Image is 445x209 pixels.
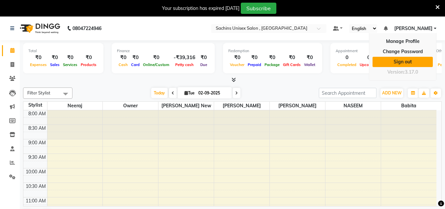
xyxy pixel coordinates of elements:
[270,102,325,110] span: [PERSON_NAME]
[171,54,198,61] div: -₹39,316
[61,54,79,61] div: ₹0
[228,54,246,61] div: ₹0
[196,88,229,98] input: 2025-09-02
[214,102,269,110] span: [PERSON_NAME]
[263,54,281,61] div: ₹0
[48,54,61,61] div: ₹0
[281,54,302,61] div: ₹0
[24,168,47,175] div: 10:00 AM
[27,139,47,146] div: 9:00 AM
[263,62,281,67] span: Package
[61,62,79,67] span: Services
[380,88,403,98] button: ADD NEW
[358,54,379,61] div: 0
[336,62,358,67] span: Completed
[103,102,158,110] span: Owner
[281,62,302,67] span: Gift Cards
[141,54,171,61] div: ₹0
[79,62,98,67] span: Products
[228,62,246,67] span: Voucher
[183,90,196,95] span: Tue
[24,183,47,190] div: 10:30 AM
[228,48,317,54] div: Redemption
[302,54,317,61] div: ₹0
[319,88,376,98] input: Search Appointment
[27,110,47,117] div: 8:00 AM
[27,154,47,161] div: 9:30 AM
[199,62,209,67] span: Due
[151,88,168,98] span: Today
[158,102,214,110] span: [PERSON_NAME] new
[246,62,263,67] span: Prepaid
[373,67,433,77] div: Version:3.17.0
[28,62,48,67] span: Expenses
[358,62,379,67] span: Upcoming
[79,54,98,61] div: ₹0
[72,19,101,38] b: 08047224946
[47,102,103,110] span: Neeraj
[117,54,129,61] div: ₹0
[27,90,50,95] span: Filter Stylist
[162,5,239,12] div: Your subscription has expired [DATE]
[373,47,433,57] a: Change Password
[373,36,433,47] a: Manage Profile
[382,90,402,95] span: ADD NEW
[302,62,317,67] span: Wallet
[129,54,141,61] div: ₹0
[394,25,432,32] span: [PERSON_NAME]
[27,125,47,132] div: 8:30 AM
[174,62,195,67] span: Petty cash
[117,48,209,54] div: Finance
[129,62,141,67] span: Card
[23,102,47,109] div: Stylist
[28,54,48,61] div: ₹0
[141,62,171,67] span: Online/Custom
[336,54,358,61] div: 0
[117,62,129,67] span: Cash
[198,54,209,61] div: ₹0
[17,19,62,38] img: logo
[246,54,263,61] div: ₹0
[48,62,61,67] span: Sales
[24,197,47,204] div: 11:00 AM
[336,48,417,54] div: Appointment
[28,48,98,54] div: Total
[241,3,276,14] button: Subscribe
[381,102,436,110] span: Babita
[373,57,433,67] a: Sign out
[325,102,381,110] span: NASEEM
